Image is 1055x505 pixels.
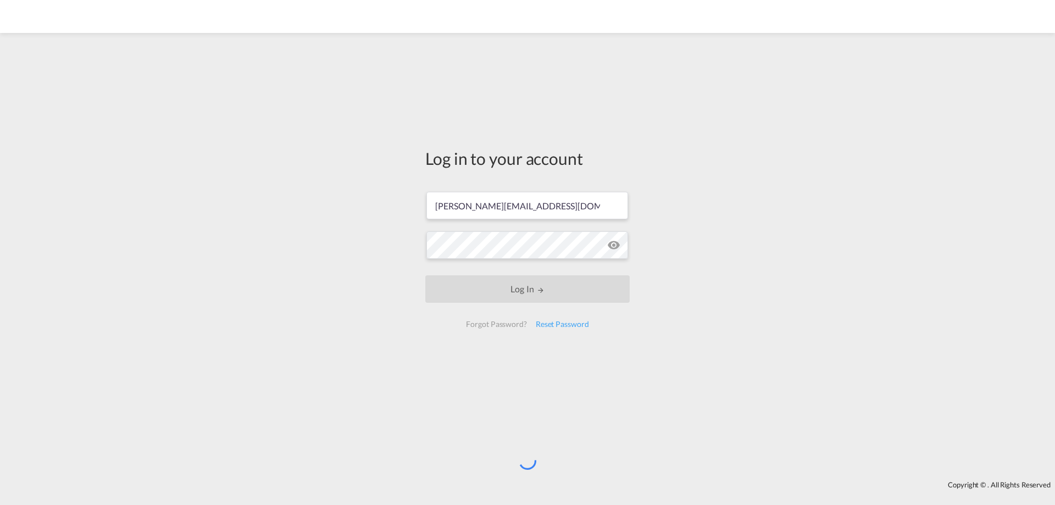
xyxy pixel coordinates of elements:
[462,314,531,334] div: Forgot Password?
[425,275,630,303] button: LOGIN
[425,147,630,170] div: Log in to your account
[426,192,628,219] input: Enter email/phone number
[607,238,620,252] md-icon: icon-eye-off
[531,314,593,334] div: Reset Password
